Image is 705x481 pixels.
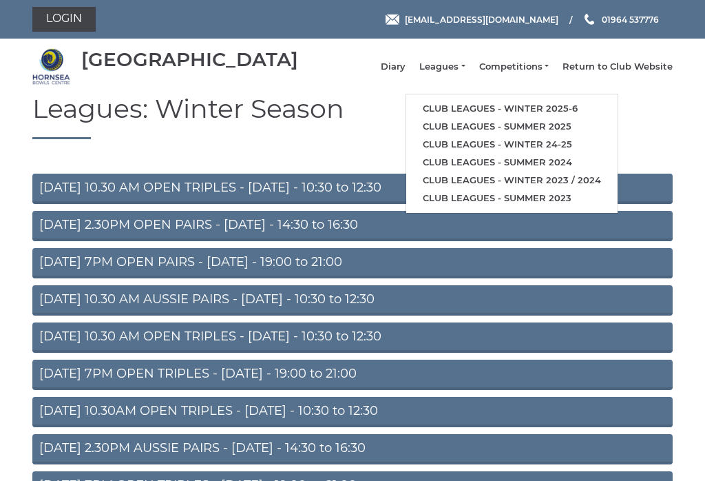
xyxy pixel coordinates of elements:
h1: Leagues: Winter Season [32,94,673,139]
a: [DATE] 2.30PM OPEN PAIRS - [DATE] - 14:30 to 16:30 [32,211,673,241]
a: Club leagues - Winter 2023 / 2024 [406,172,618,190]
div: [GEOGRAPHIC_DATA] [81,49,298,70]
a: Return to Club Website [562,61,673,73]
a: [DATE] 7PM OPEN TRIPLES - [DATE] - 19:00 to 21:00 [32,360,673,390]
a: [DATE] 2.30PM AUSSIE PAIRS - [DATE] - 14:30 to 16:30 [32,434,673,464]
a: [DATE] 10.30 AM OPEN TRIPLES - [DATE] - 10:30 to 12:30 [32,323,673,353]
ul: Leagues [406,94,618,213]
a: Club leagues - Winter 24-25 [406,136,618,154]
a: Club leagues - Summer 2024 [406,154,618,172]
a: Diary [381,61,406,73]
span: 01964 537776 [602,14,659,24]
a: Club leagues - Summer 2025 [406,118,618,136]
a: Club leagues - Winter 2025-6 [406,100,618,118]
a: Club leagues - Summer 2023 [406,190,618,207]
a: Email [EMAIL_ADDRESS][DOMAIN_NAME] [386,13,558,26]
a: Leagues [419,61,465,73]
img: Hornsea Bowls Centre [32,48,70,85]
a: [DATE] 10.30 AM AUSSIE PAIRS - [DATE] - 10:30 to 12:30 [32,285,673,316]
img: Email [386,14,399,25]
img: Phone us [585,14,594,25]
a: [DATE] 10.30AM OPEN TRIPLES - [DATE] - 10:30 to 12:30 [32,397,673,427]
a: [DATE] 7PM OPEN PAIRS - [DATE] - 19:00 to 21:00 [32,248,673,278]
span: [EMAIL_ADDRESS][DOMAIN_NAME] [405,14,558,24]
a: [DATE] 10.30 AM OPEN TRIPLES - [DATE] - 10:30 to 12:30 [32,174,673,204]
a: Competitions [479,61,549,73]
a: Phone us 01964 537776 [582,13,659,26]
a: Login [32,7,96,32]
